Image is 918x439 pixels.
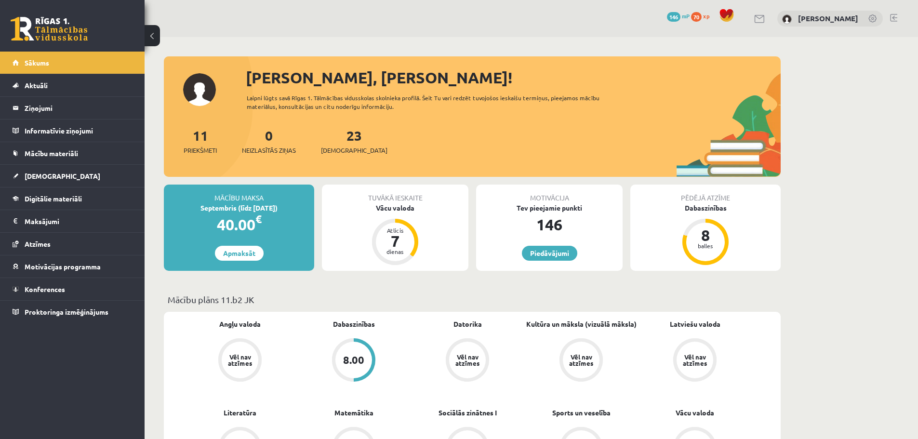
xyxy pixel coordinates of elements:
[411,338,524,384] a: Vēl nav atzīmes
[476,213,623,236] div: 146
[25,285,65,293] span: Konferences
[247,93,617,111] div: Laipni lūgts savā Rīgas 1. Tālmācības vidusskolas skolnieka profilā. Šeit Tu vari redzēt tuvojošo...
[184,127,217,155] a: 11Priekšmeti
[667,12,680,22] span: 146
[164,203,314,213] div: Septembris (līdz [DATE])
[25,262,101,271] span: Motivācijas programma
[13,74,133,96] a: Aktuāli
[246,66,781,89] div: [PERSON_NAME], [PERSON_NAME]!
[322,203,468,213] div: Vācu valoda
[691,227,720,243] div: 8
[226,354,253,366] div: Vēl nav atzīmes
[183,338,297,384] a: Vēl nav atzīmes
[439,408,497,418] a: Sociālās zinātnes I
[13,142,133,164] a: Mācību materiāli
[13,120,133,142] a: Informatīvie ziņojumi
[522,246,577,261] a: Piedāvājumi
[381,249,410,254] div: dienas
[568,354,595,366] div: Vēl nav atzīmes
[13,278,133,300] a: Konferences
[630,203,781,213] div: Dabaszinības
[25,239,51,248] span: Atzīmes
[168,293,777,306] p: Mācību plāns 11.b2 JK
[25,81,48,90] span: Aktuāli
[164,185,314,203] div: Mācību maksa
[322,185,468,203] div: Tuvākā ieskaite
[453,319,482,329] a: Datorika
[691,12,702,22] span: 70
[219,319,261,329] a: Angļu valoda
[25,194,82,203] span: Digitālie materiāli
[630,185,781,203] div: Pēdējā atzīme
[524,338,638,384] a: Vēl nav atzīmes
[224,408,256,418] a: Literatūra
[691,243,720,249] div: balles
[11,17,88,41] a: Rīgas 1. Tālmācības vidusskola
[297,338,411,384] a: 8.00
[782,14,792,24] img: Markuss Orlovs
[13,165,133,187] a: [DEMOGRAPHIC_DATA]
[25,172,100,180] span: [DEMOGRAPHIC_DATA]
[343,355,364,365] div: 8.00
[667,12,690,20] a: 146 mP
[13,301,133,323] a: Proktoringa izmēģinājums
[334,408,373,418] a: Matemātika
[13,97,133,119] a: Ziņojumi
[381,227,410,233] div: Atlicis
[322,203,468,266] a: Vācu valoda Atlicis 7 dienas
[670,319,720,329] a: Latviešu valoda
[25,149,78,158] span: Mācību materiāli
[25,120,133,142] legend: Informatīvie ziņojumi
[215,246,264,261] a: Apmaksāt
[25,210,133,232] legend: Maksājumi
[321,127,387,155] a: 23[DEMOGRAPHIC_DATA]
[13,52,133,74] a: Sākums
[13,210,133,232] a: Maksājumi
[691,12,714,20] a: 70 xp
[13,255,133,278] a: Motivācijas programma
[13,187,133,210] a: Digitālie materiāli
[638,338,752,384] a: Vēl nav atzīmes
[798,13,858,23] a: [PERSON_NAME]
[255,212,262,226] span: €
[552,408,611,418] a: Sports un veselība
[25,97,133,119] legend: Ziņojumi
[681,354,708,366] div: Vēl nav atzīmes
[321,146,387,155] span: [DEMOGRAPHIC_DATA]
[13,233,133,255] a: Atzīmes
[454,354,481,366] div: Vēl nav atzīmes
[381,233,410,249] div: 7
[184,146,217,155] span: Priekšmeti
[242,127,296,155] a: 0Neizlasītās ziņas
[703,12,709,20] span: xp
[25,307,108,316] span: Proktoringa izmēģinājums
[333,319,375,329] a: Dabaszinības
[164,213,314,236] div: 40.00
[526,319,637,329] a: Kultūra un māksla (vizuālā māksla)
[242,146,296,155] span: Neizlasītās ziņas
[682,12,690,20] span: mP
[476,185,623,203] div: Motivācija
[25,58,49,67] span: Sākums
[630,203,781,266] a: Dabaszinības 8 balles
[476,203,623,213] div: Tev pieejamie punkti
[676,408,714,418] a: Vācu valoda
